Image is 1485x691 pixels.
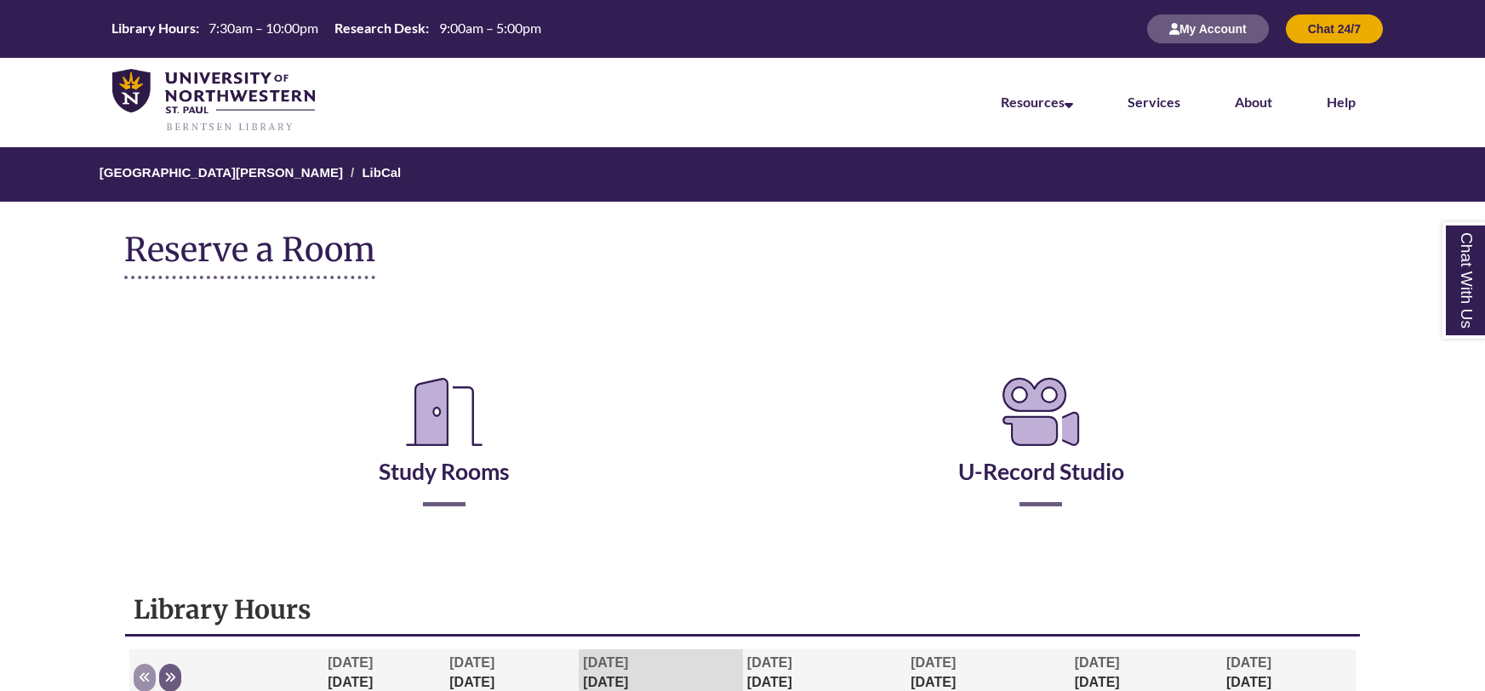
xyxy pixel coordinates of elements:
[1327,94,1356,110] a: Help
[124,322,1361,557] div: Reserve a Room
[1147,14,1269,43] button: My Account
[958,415,1124,485] a: U-Record Studio
[583,655,628,670] span: [DATE]
[328,19,431,37] th: Research Desk:
[1226,655,1271,670] span: [DATE]
[439,20,541,36] span: 9:00am – 5:00pm
[105,19,547,37] table: Hours Today
[1075,655,1120,670] span: [DATE]
[112,69,315,133] img: UNWSP Library Logo
[747,655,792,670] span: [DATE]
[134,593,1351,625] h1: Library Hours
[1128,94,1180,110] a: Services
[911,655,956,670] span: [DATE]
[379,415,510,485] a: Study Rooms
[449,655,494,670] span: [DATE]
[124,147,1361,202] nav: Breadcrumb
[1286,14,1383,43] button: Chat 24/7
[105,19,202,37] th: Library Hours:
[362,165,401,180] a: LibCal
[208,20,318,36] span: 7:30am – 10:00pm
[328,655,373,670] span: [DATE]
[124,231,375,279] h1: Reserve a Room
[1286,21,1383,36] a: Chat 24/7
[100,165,343,180] a: [GEOGRAPHIC_DATA][PERSON_NAME]
[1235,94,1272,110] a: About
[1147,21,1269,36] a: My Account
[1001,94,1073,110] a: Resources
[105,19,547,39] a: Hours Today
